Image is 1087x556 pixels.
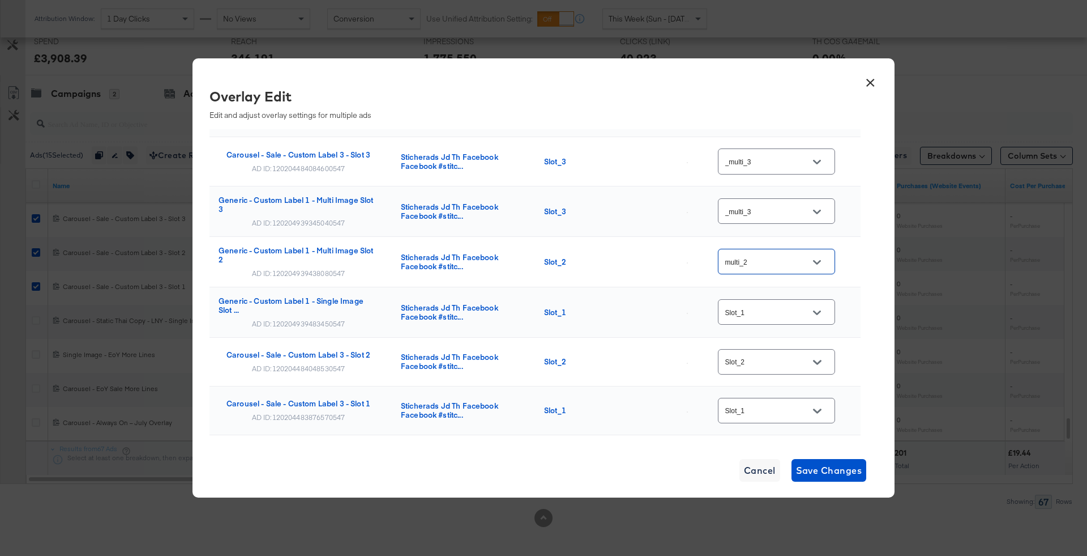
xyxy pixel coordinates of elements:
div: Generic - Custom Label 1 - Multi Image Slot 3 [219,196,378,214]
div: Carousel - Sale - Custom Label 3 - Slot 3 [226,150,370,159]
div: Generic - Custom Label 1 - Multi Image Slot 2 [219,246,378,264]
div: Edit and adjust overlay settings for multiple ads [209,87,852,120]
button: Open [808,254,825,271]
div: Slot_3 [544,207,652,216]
div: AD ID: 120204484084600547 [252,164,345,173]
div: Sticherads Jd Th Facebook Facebook #stitc... [401,401,521,419]
button: × [860,70,880,90]
button: Open [808,402,825,419]
button: Open [808,304,825,321]
div: Slot_1 [544,308,652,317]
div: AD ID: 120204939483450547 [252,319,345,328]
div: Sticherads Jd Th Facebook Facebook #stitc... [401,152,521,171]
span: Save Changes [796,462,862,478]
div: Generic - Custom Label 1 - Single Image Slot ... [219,296,378,315]
div: Slot_1 [544,406,652,415]
div: AD ID: 120204939345040547 [252,218,345,227]
button: Open [808,203,825,220]
div: AD ID: 120204939438080547 [252,269,345,278]
button: Open [808,154,825,171]
div: Carousel - Sale - Custom Label 3 - Slot 2 [226,350,370,359]
div: Slot_2 [544,357,652,366]
span: Cancel [744,462,776,478]
div: Slot_3 [544,157,652,166]
button: Save Changes [791,459,867,482]
div: Carousel - Sale - Custom Label 3 - Slot 1 [226,399,370,408]
button: Cancel [739,459,780,482]
button: Open [808,354,825,371]
div: Sticherads Jd Th Facebook Facebook #stitc... [401,353,521,371]
div: Sticherads Jd Th Facebook Facebook #stitc... [401,253,521,271]
div: Sticherads Jd Th Facebook Facebook #stitc... [401,303,521,321]
div: AD ID: 120204484048530547 [252,364,345,373]
div: Overlay Edit [209,87,852,106]
div: AD ID: 120204483876570547 [252,413,345,422]
div: Sticherads Jd Th Facebook Facebook #stitc... [401,202,521,220]
div: Slot_2 [544,257,652,266]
